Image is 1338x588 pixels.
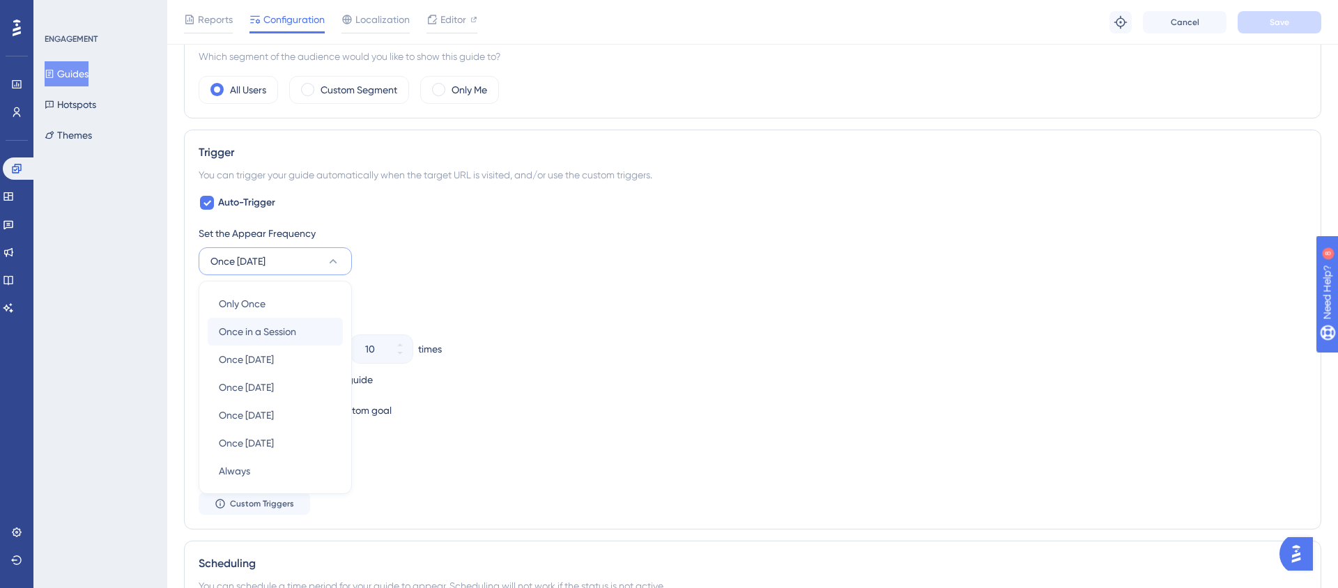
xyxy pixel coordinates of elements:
[208,318,343,346] button: Once in a Session
[1279,533,1321,575] iframe: UserGuiding AI Assistant Launcher
[1143,11,1226,33] button: Cancel
[218,194,275,211] span: Auto-Trigger
[208,401,343,429] button: Once [DATE]
[1171,17,1199,28] span: Cancel
[208,373,343,401] button: Once [DATE]
[208,429,343,457] button: Once [DATE]
[45,33,98,45] div: ENGAGEMENT
[210,253,266,270] span: Once [DATE]
[199,144,1307,161] div: Trigger
[208,457,343,485] button: Always
[199,167,1307,183] div: You can trigger your guide automatically when the target URL is visited, and/or use the custom tr...
[199,555,1307,572] div: Scheduling
[45,61,89,86] button: Guides
[199,48,1307,65] div: Which segment of the audience would you like to show this guide to?
[263,11,325,28] span: Configuration
[219,323,296,340] span: Once in a Session
[219,295,266,312] span: Only Once
[199,286,1307,303] div: Stop Trigger
[219,435,274,451] span: Once [DATE]
[1270,17,1289,28] span: Save
[230,82,266,98] label: All Users
[208,290,343,318] button: Only Once
[208,346,343,373] button: Once [DATE]
[33,3,87,20] span: Need Help?
[1238,11,1321,33] button: Save
[97,7,101,18] div: 8
[199,493,310,515] button: Custom Triggers
[219,407,274,424] span: Once [DATE]
[199,225,1307,242] div: Set the Appear Frequency
[219,379,274,396] span: Once [DATE]
[452,82,487,98] label: Only Me
[440,11,466,28] span: Editor
[45,123,92,148] button: Themes
[198,11,233,28] span: Reports
[230,498,294,509] span: Custom Triggers
[219,351,274,368] span: Once [DATE]
[321,82,397,98] label: Custom Segment
[199,247,352,275] button: Once [DATE]
[418,341,442,357] div: times
[355,11,410,28] span: Localization
[219,463,250,479] span: Always
[45,92,96,117] button: Hotspots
